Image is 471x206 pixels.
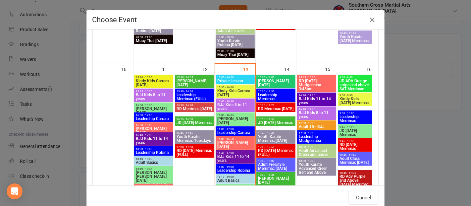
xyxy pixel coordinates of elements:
span: 16:15 - 16:50 [176,118,213,121]
span: 18:30 - 19:30 [298,146,335,149]
span: 9:00 - 9:30 [339,94,371,97]
span: 20:00 - 21:00 [217,50,253,53]
div: 13 [243,64,255,75]
span: Adult All Levels [217,29,253,33]
span: Adult Basics [135,161,172,165]
span: 18:00 - 19:00 [135,148,172,151]
span: 16:45 - 17:45 [176,132,213,135]
span: 10:45 - 11:45 [339,154,371,157]
span: 16:45 - 17:45 [258,132,294,135]
span: Leadership Merrimac [258,93,294,101]
span: 20:00 - 21:00 [135,36,172,39]
span: RD [DATE] Merrimac (FULL) [258,149,294,157]
span: JD ADV Orange stripe and above SAT Merrimac [339,79,371,91]
span: 15:30 - 16:05 [176,76,213,79]
span: [PERSON_NAME] [DATE] [217,117,253,125]
span: [PERSON_NAME] [DATE] [135,107,172,115]
div: 14 [284,63,296,74]
h4: Choose Event [92,16,379,24]
span: 16:40 - 17:30 [298,94,335,97]
span: 9:00 - 10:00 [339,112,371,115]
span: 9:00 - 9:40 [339,76,371,79]
span: 16:00 - 16:35 [135,104,172,107]
span: Youth Karate Robina [DATE] [135,25,172,33]
div: 15 [325,63,337,74]
span: 17:00 - 17:50 [176,146,213,149]
span: Youth Karate Advanced Green Belt and Above [298,163,335,174]
span: Kindy Kids Carrara [DATE] [135,79,172,87]
span: 18:00 - 19:00 [258,160,294,163]
span: Youth Karate Merrimac [DATE] [258,135,294,143]
span: 10:45 - 11:45 [339,32,371,35]
span: 18:00 - 18:35 [258,173,294,176]
span: 16:40 - 17:30 [135,134,172,137]
span: Leadership Mudgeeraba [298,135,335,143]
span: 18:10 - 19:00 [135,158,172,161]
span: 18:30 - 19:30 [298,160,335,163]
div: Open Intercom Messenger [7,183,23,199]
span: 15:40 - 16:30 [217,100,253,103]
div: 10 [121,63,133,74]
div: 11 [162,63,174,74]
div: 12 [203,63,215,74]
div: 16 [366,63,378,74]
span: Leadership Robina [135,151,172,155]
span: 15:30 - 16:30 [176,90,213,93]
span: Kindy Kids Carrara [DATE] [217,89,253,97]
span: RD [DATE] Merrimac [339,143,371,151]
span: 15:30 - 16:00 [135,76,172,79]
span: Muay Thai [DATE] [217,53,253,57]
span: Adult Class Merrimac [DATE] [339,157,371,165]
span: RD Merrimac [DATE] [176,107,213,111]
span: [PERSON_NAME] [PERSON_NAME] [DATE] [135,171,172,182]
span: RD Robina [DATE] [135,180,172,184]
span: Leadership Merrimac [339,115,371,123]
span: [PERSON_NAME] [DATE] [258,176,294,184]
span: Youth Karate Merrimac Tuesdays [176,135,213,143]
span: RD Merrimac [DATE] [258,107,294,111]
span: Adult Basics [217,178,253,182]
span: 16:40 - 17:30 [298,108,335,111]
span: 15:00 - 16:00 [217,76,253,79]
span: 16:00 - 17:00 [217,128,253,131]
span: BJJ Kids 11 to 14 years [298,97,335,105]
span: 15:30 - 16:20 [176,104,213,107]
span: 15:30 - 16:30 [258,90,294,93]
span: 9:45 - 10:30 [339,140,371,143]
span: 16:00 - 17:00 [135,114,172,117]
span: RD [DATE] Mudgeeraba 3:45pm [298,79,335,91]
span: JD [DATE] Merrimac [176,121,213,125]
span: Private Lesson [217,79,253,83]
span: Adult Advanced Green and above [298,149,335,157]
span: [PERSON_NAME] [DATE] [135,127,172,135]
span: 16:00 - 16:35 [217,114,253,117]
span: 18:00 - 19:00 [217,166,253,169]
span: Adult Freestyle Merrimac [DATE] [258,163,294,171]
button: Cancel [348,191,379,205]
span: 10:45 - 11:35 [339,172,371,174]
span: JD [DATE] Merrimac [339,129,371,137]
span: Muay Thai [DATE] [135,39,172,43]
span: BJJ Kids 8 to 11 years [135,93,172,101]
span: Leadership Robina [217,169,253,172]
span: [PERSON_NAME] [DATE] [217,141,253,149]
span: RD [DATE] Merrimac (FULL) [176,149,213,157]
span: 16:00 - 16:50 [217,138,253,141]
span: RD Adv Purple and Above [DATE] Merrimac [339,174,371,186]
span: 18:10 - 19:00 [217,175,253,178]
span: 15:45 - 16:35 [135,90,172,93]
span: 19:00 - 20:00 [217,36,253,39]
span: Youth Karate Robina [DATE] [217,39,253,47]
span: BJJ Kids 11 to 14 years [217,155,253,163]
span: 16:15 - 16:50 [258,118,294,121]
span: 15:30 - 16:00 [217,86,253,89]
span: 15:30 - 16:20 [258,104,294,107]
span: Leadership Carrara [217,131,253,135]
span: Kindy Kids [DATE] Merrimac [339,97,371,105]
span: Youth Karate [DATE] Merrimac [339,35,371,43]
span: 15:30 - 16:05 [258,76,294,79]
span: BJJ Kids 8 to 11 years [298,111,335,119]
button: Close [367,15,378,25]
span: 16:40 - 17:30 [217,152,253,155]
span: 9:45 - 10:20 [339,126,371,129]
